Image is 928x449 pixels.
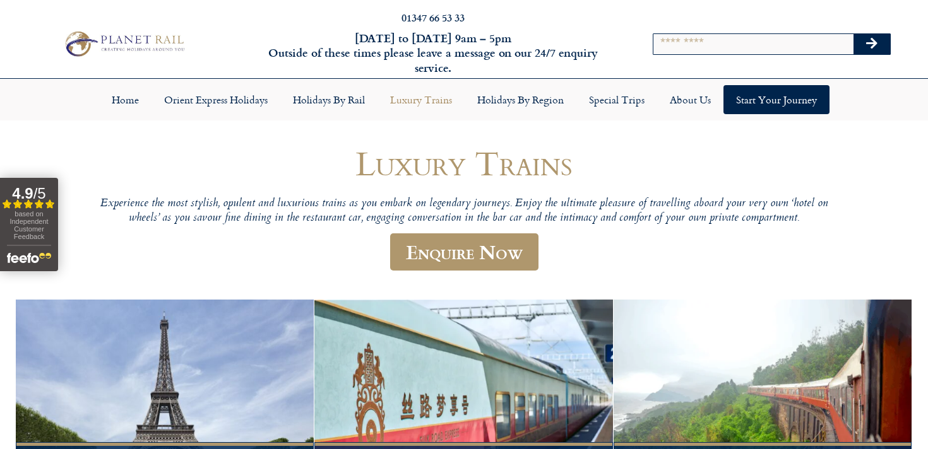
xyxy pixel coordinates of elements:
[576,85,657,114] a: Special Trips
[85,197,843,226] p: Experience the most stylish, opulent and luxurious trains as you embark on legendary journeys. En...
[152,85,280,114] a: Orient Express Holidays
[723,85,830,114] a: Start your Journey
[465,85,576,114] a: Holidays by Region
[251,31,616,75] h6: [DATE] to [DATE] 9am – 5pm Outside of these times please leave a message on our 24/7 enquiry serv...
[60,28,187,59] img: Planet Rail Train Holidays Logo
[85,144,843,182] h1: Luxury Trains
[99,85,152,114] a: Home
[390,233,538,271] a: Enquire Now
[6,85,922,114] nav: Menu
[280,85,378,114] a: Holidays by Rail
[378,85,465,114] a: Luxury Trains
[402,10,465,25] a: 01347 66 53 33
[854,34,890,54] button: Search
[657,85,723,114] a: About Us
